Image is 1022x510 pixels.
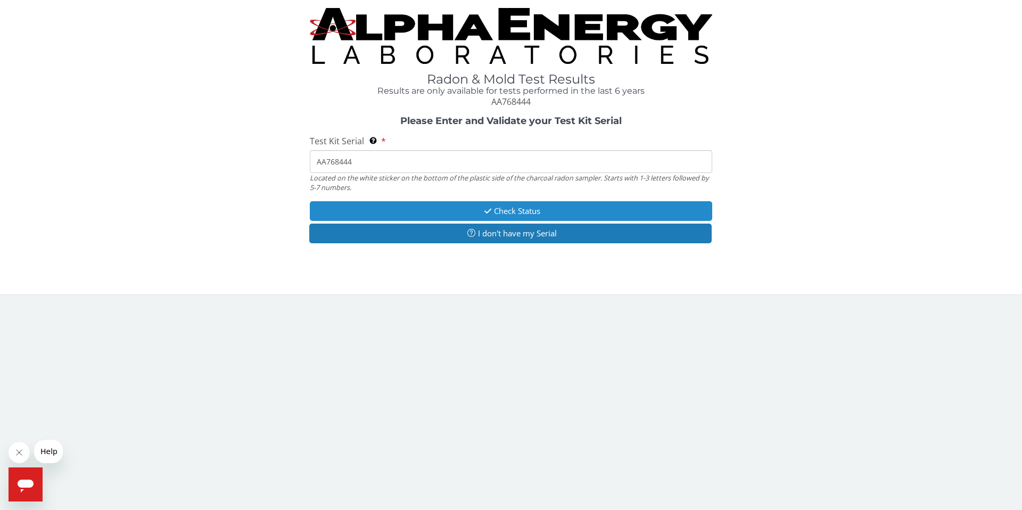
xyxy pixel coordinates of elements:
iframe: Button to launch messaging window [9,467,43,501]
h4: Results are only available for tests performed in the last 6 years [310,86,712,96]
div: Located on the white sticker on the bottom of the plastic side of the charcoal radon sampler. Sta... [310,173,712,193]
img: TightCrop.jpg [310,8,712,64]
strong: Please Enter and Validate your Test Kit Serial [400,115,622,127]
iframe: Close message [9,442,30,463]
span: Test Kit Serial [310,135,364,147]
iframe: Message from company [34,440,63,463]
h1: Radon & Mold Test Results [310,72,712,86]
button: I don't have my Serial [309,224,712,243]
button: Check Status [310,201,712,221]
span: AA768444 [491,96,531,108]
